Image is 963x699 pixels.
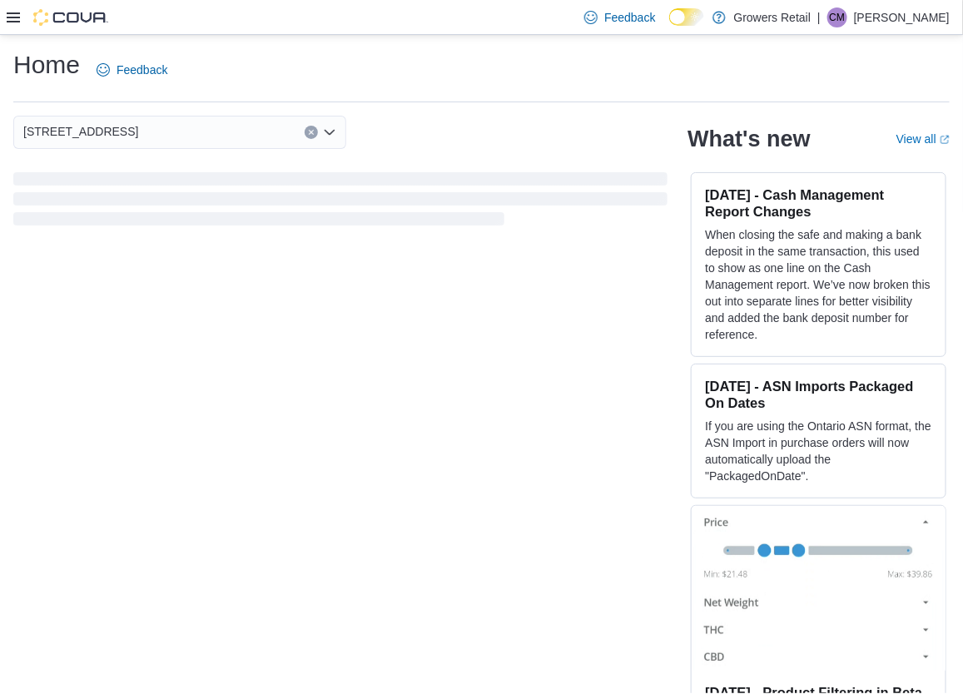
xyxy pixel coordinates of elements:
[734,7,812,27] p: Growers Retail
[669,26,670,27] span: Dark Mode
[13,48,80,82] h1: Home
[23,121,138,141] span: [STREET_ADDRESS]
[323,126,336,139] button: Open list of options
[830,7,846,27] span: CM
[33,9,108,26] img: Cova
[604,9,655,26] span: Feedback
[817,7,821,27] p: |
[305,126,318,139] button: Clear input
[705,378,932,411] h3: [DATE] - ASN Imports Packaged On Dates
[705,418,932,484] p: If you are using the Ontario ASN format, the ASN Import in purchase orders will now automatically...
[117,62,167,78] span: Feedback
[854,7,950,27] p: [PERSON_NAME]
[13,176,668,229] span: Loading
[705,186,932,220] h3: [DATE] - Cash Management Report Changes
[688,126,810,152] h2: What's new
[896,132,950,146] a: View allExternal link
[827,7,847,27] div: Corina Mayhue
[940,135,950,145] svg: External link
[705,226,932,343] p: When closing the safe and making a bank deposit in the same transaction, this used to show as one...
[90,53,174,87] a: Feedback
[669,8,704,26] input: Dark Mode
[578,1,662,34] a: Feedback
